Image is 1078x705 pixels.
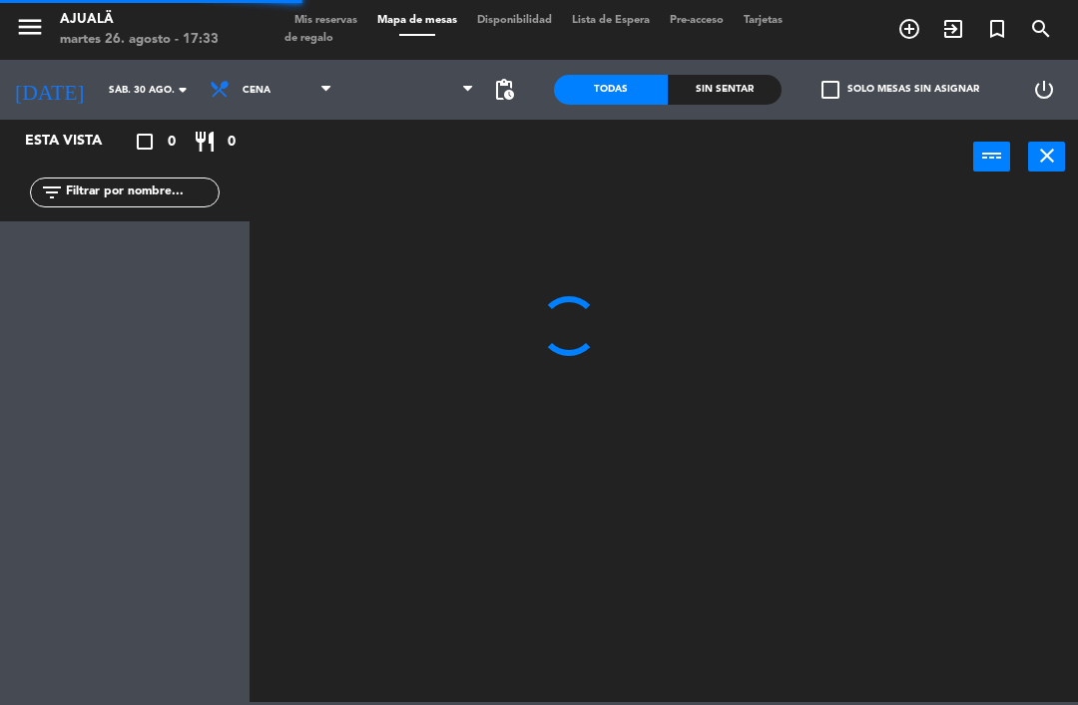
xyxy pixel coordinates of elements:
[15,12,45,42] i: menu
[660,15,734,26] span: Pre-acceso
[15,12,45,49] button: menu
[171,78,195,102] i: arrow_drop_down
[228,131,236,154] span: 0
[1019,12,1063,46] span: BUSCAR
[40,180,64,204] i: filter_list
[1028,142,1065,172] button: close
[985,17,1009,41] i: turned_in_not
[284,15,367,26] span: Mis reservas
[10,130,144,154] div: Esta vista
[821,81,839,99] span: check_box_outline_blank
[554,75,668,105] div: Todas
[980,144,1004,168] i: power_input
[975,12,1019,46] span: Reserva especial
[897,17,921,41] i: add_circle_outline
[467,15,562,26] span: Disponibilidad
[367,15,467,26] span: Mapa de mesas
[941,17,965,41] i: exit_to_app
[1035,144,1059,168] i: close
[1032,78,1056,102] i: power_settings_new
[60,30,219,50] div: martes 26. agosto - 17:33
[1029,17,1053,41] i: search
[562,15,660,26] span: Lista de Espera
[168,131,176,154] span: 0
[133,130,157,154] i: crop_square
[492,78,516,102] span: pending_actions
[887,12,931,46] span: RESERVAR MESA
[973,142,1010,172] button: power_input
[64,181,219,203] input: Filtrar por nombre...
[243,85,270,96] span: Cena
[60,10,219,30] div: Ajualä
[193,130,217,154] i: restaurant
[931,12,975,46] span: WALK IN
[668,75,782,105] div: Sin sentar
[821,81,979,99] label: Solo mesas sin asignar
